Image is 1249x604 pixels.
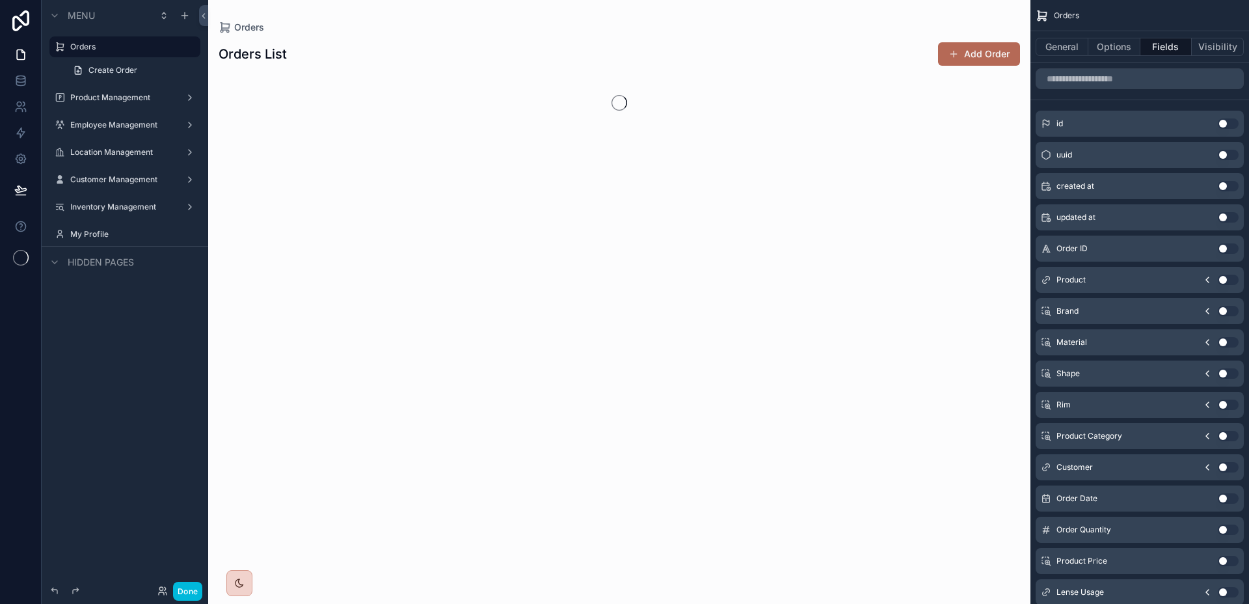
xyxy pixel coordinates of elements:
span: Customer [1056,462,1093,473]
span: Product Category [1056,431,1122,441]
label: Location Management [70,147,174,158]
button: Fields [1140,38,1192,56]
label: Customer Management [70,174,174,185]
span: updated at [1056,212,1095,223]
span: created at [1056,181,1094,191]
span: uuid [1056,150,1072,160]
button: General [1036,38,1088,56]
label: Orders [70,42,193,52]
label: Employee Management [70,120,174,130]
span: Menu [68,9,95,22]
span: Order ID [1056,243,1088,254]
span: Orders [1054,10,1079,21]
span: Material [1056,337,1087,348]
button: Options [1088,38,1140,56]
span: Hidden pages [68,256,134,269]
span: id [1056,118,1063,129]
span: Brand [1056,306,1079,316]
label: Product Management [70,92,174,103]
span: Create Order [88,65,137,75]
button: Done [173,582,202,601]
label: Inventory Management [70,202,174,212]
button: Visibility [1192,38,1244,56]
span: Rim [1056,400,1071,410]
span: Order Quantity [1056,525,1111,535]
label: My Profile [70,229,193,240]
span: Product [1056,275,1086,285]
span: Shape [1056,368,1080,379]
span: Order Date [1056,493,1097,504]
a: Create Order [65,60,200,81]
span: Product Price [1056,556,1107,566]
